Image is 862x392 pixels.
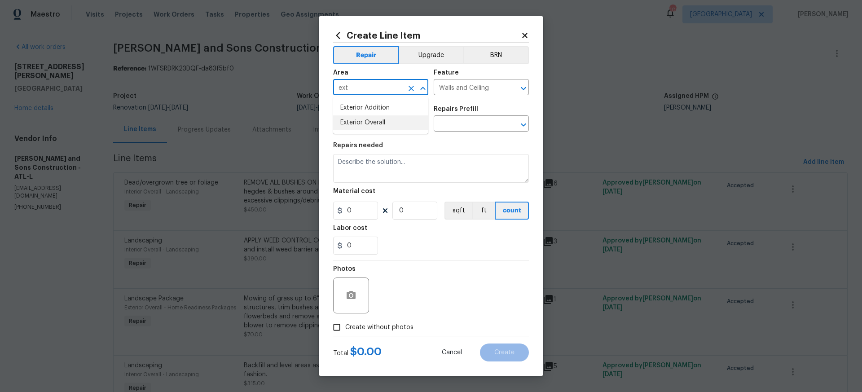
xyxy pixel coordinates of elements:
[333,46,399,64] button: Repair
[480,344,529,361] button: Create
[427,344,476,361] button: Cancel
[333,188,375,194] h5: Material cost
[350,346,382,357] span: $ 0.00
[345,323,413,332] span: Create without photos
[333,101,428,115] li: Exterior Addition
[333,347,382,358] div: Total
[333,115,428,130] li: Exterior Overall
[442,349,462,356] span: Cancel
[517,82,530,95] button: Open
[472,202,495,220] button: ft
[333,70,348,76] h5: Area
[494,349,515,356] span: Create
[399,46,463,64] button: Upgrade
[444,202,472,220] button: sqft
[333,31,521,40] h2: Create Line Item
[405,82,418,95] button: Clear
[434,70,459,76] h5: Feature
[333,142,383,149] h5: Repairs needed
[517,119,530,131] button: Open
[463,46,529,64] button: BRN
[417,82,429,95] button: Close
[333,266,356,272] h5: Photos
[495,202,529,220] button: count
[434,106,478,112] h5: Repairs Prefill
[333,225,367,231] h5: Labor cost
